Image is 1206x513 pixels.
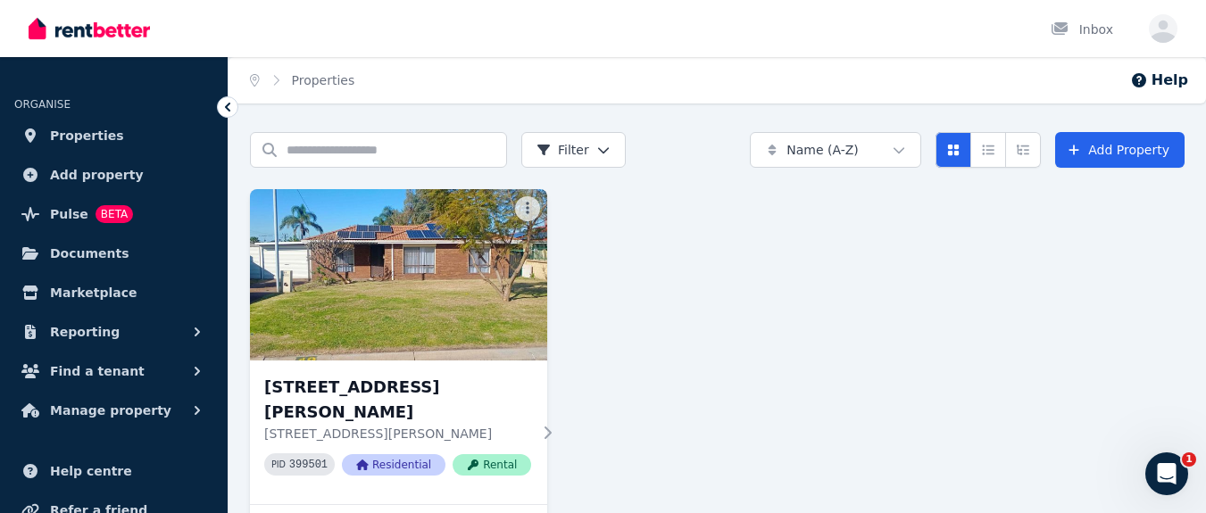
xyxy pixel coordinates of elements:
[1051,21,1113,38] div: Inbox
[50,125,124,146] span: Properties
[50,164,144,186] span: Add property
[1130,70,1188,91] button: Help
[521,132,626,168] button: Filter
[50,360,145,382] span: Find a tenant
[786,141,859,159] span: Name (A-Z)
[250,189,547,360] img: 49 Torquata Dr, Mirrabooka
[292,73,355,87] a: Properties
[250,189,547,504] a: 49 Torquata Dr, Mirrabooka[STREET_ADDRESS][PERSON_NAME][STREET_ADDRESS][PERSON_NAME]PID 399501Res...
[14,98,71,111] span: ORGANISE
[50,460,132,482] span: Help centre
[96,205,133,223] span: BETA
[14,196,213,232] a: PulseBETA
[1182,452,1196,467] span: 1
[14,275,213,310] a: Marketplace
[29,15,150,42] img: RentBetter
[970,132,1006,168] button: Compact list view
[50,400,171,421] span: Manage property
[229,57,376,103] nav: Breadcrumb
[515,196,540,221] button: More options
[750,132,921,168] button: Name (A-Z)
[342,454,445,476] span: Residential
[50,282,137,303] span: Marketplace
[1145,452,1188,495] iframe: Intercom live chat
[50,321,120,343] span: Reporting
[50,243,129,264] span: Documents
[453,454,531,476] span: Rental
[14,118,213,153] a: Properties
[50,203,88,225] span: Pulse
[1005,132,1041,168] button: Expanded list view
[14,453,213,489] a: Help centre
[14,157,213,193] a: Add property
[936,132,1041,168] div: View options
[264,425,531,443] p: [STREET_ADDRESS][PERSON_NAME]
[14,236,213,271] a: Documents
[264,375,531,425] h3: [STREET_ADDRESS][PERSON_NAME]
[289,459,328,471] code: 399501
[536,141,589,159] span: Filter
[271,459,286,469] small: PID
[936,132,971,168] button: Card view
[14,353,213,389] button: Find a tenant
[14,314,213,350] button: Reporting
[14,393,213,428] button: Manage property
[1055,132,1185,168] a: Add Property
